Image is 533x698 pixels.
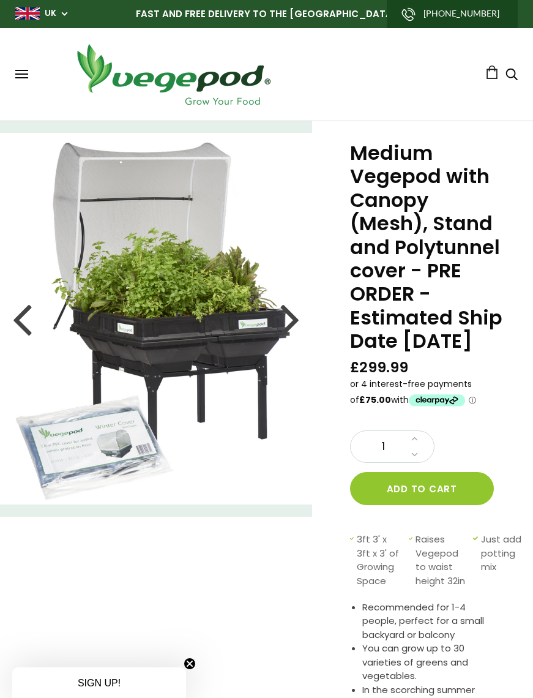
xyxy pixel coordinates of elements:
li: Recommended for 1-4 people, perfect for a small backyard or balcony [362,601,502,642]
a: UK [45,7,56,20]
span: Raises Vegepod to waist height 32in [416,533,467,588]
a: Search [505,69,518,82]
div: SIGN UP!Close teaser [12,667,186,698]
li: You can grow up to 30 varieties of greens and vegetables. [362,642,502,683]
a: Increase quantity by 1 [408,431,422,447]
button: Add to cart [350,472,494,505]
h1: Medium Vegepod with Canopy (Mesh), Stand and Polytunnel cover - PRE ORDER - Estimated Ship Date [... [350,141,502,353]
span: SIGN UP! [78,678,121,688]
span: 1 [363,439,404,455]
img: Vegepod [66,40,280,108]
a: Decrease quantity by 1 [408,447,422,463]
span: 3ft 3' x 3ft x 3' of Growing Space [357,533,403,588]
span: Just add potting mix [481,533,522,588]
button: Close teaser [184,658,196,670]
span: £299.99 [350,358,408,377]
img: gb_large.png [15,7,40,20]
